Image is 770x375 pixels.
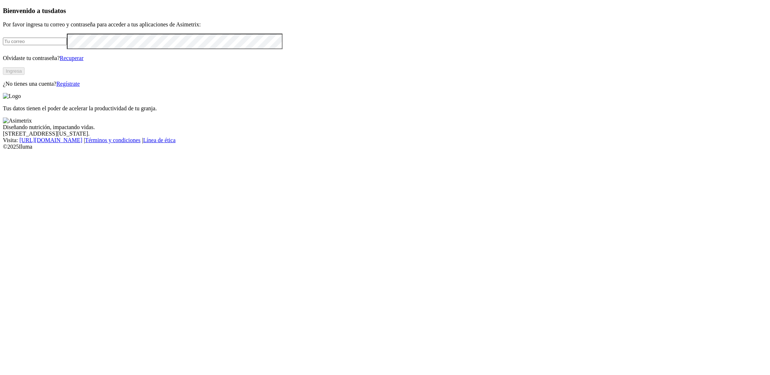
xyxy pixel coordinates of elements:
h3: Bienvenido a tus [3,7,767,15]
p: Por favor ingresa tu correo y contraseña para acceder a tus aplicaciones de Asimetrix: [3,21,767,28]
div: Diseñando nutrición, impactando vidas. [3,124,767,131]
a: Línea de ética [143,137,176,143]
div: Visita : | | [3,137,767,144]
input: Tu correo [3,38,67,45]
div: [STREET_ADDRESS][US_STATE]. [3,131,767,137]
div: © 2025 Iluma [3,144,767,150]
button: Ingresa [3,67,25,75]
img: Logo [3,93,21,99]
img: Asimetrix [3,118,32,124]
p: ¿No tienes una cuenta? [3,81,767,87]
a: [URL][DOMAIN_NAME] [20,137,82,143]
a: Regístrate [56,81,80,87]
p: Tus datos tienen el poder de acelerar la productividad de tu granja. [3,105,767,112]
p: Olvidaste tu contraseña? [3,55,767,61]
a: Términos y condiciones [85,137,141,143]
a: Recuperar [60,55,83,61]
span: datos [51,7,66,14]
